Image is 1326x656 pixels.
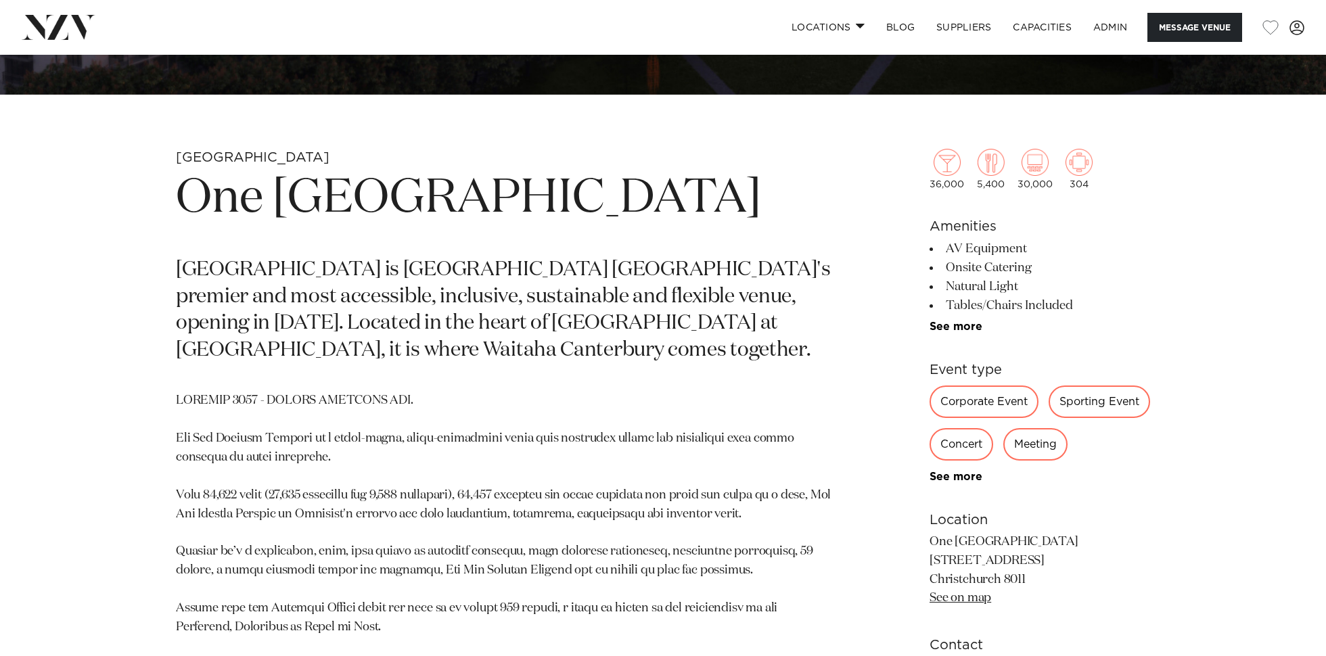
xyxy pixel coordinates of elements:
[176,151,329,164] small: [GEOGRAPHIC_DATA]
[930,385,1038,418] div: Corporate Event
[930,258,1150,277] li: Onsite Catering
[22,15,95,39] img: nzv-logo.png
[176,168,833,230] h1: One [GEOGRAPHIC_DATA]
[1066,149,1093,176] img: meeting.png
[925,13,1002,42] a: SUPPLIERS
[1002,13,1082,42] a: Capacities
[977,149,1005,189] div: 5,400
[930,360,1150,380] h6: Event type
[930,216,1150,237] h6: Amenities
[1147,13,1242,42] button: Message Venue
[875,13,925,42] a: BLOG
[930,510,1150,530] h6: Location
[1049,385,1150,418] div: Sporting Event
[930,533,1150,609] p: One [GEOGRAPHIC_DATA] [STREET_ADDRESS] Christchurch 8011
[934,149,961,176] img: cocktail.png
[1022,149,1049,176] img: theatre.png
[781,13,875,42] a: Locations
[1003,428,1068,461] div: Meeting
[1082,13,1138,42] a: ADMIN
[1018,149,1053,189] div: 30,000
[978,149,1005,176] img: dining.png
[930,149,964,189] div: 36,000
[176,257,833,365] p: [GEOGRAPHIC_DATA] is [GEOGRAPHIC_DATA] [GEOGRAPHIC_DATA]'s premier and most accessible, inclusive...
[930,635,1150,655] h6: Contact
[930,277,1150,296] li: Natural Light
[930,592,991,604] a: See on map
[930,296,1150,315] li: Tables/Chairs Included
[930,239,1150,258] li: AV Equipment
[930,428,993,461] div: Concert
[1066,149,1093,189] div: 304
